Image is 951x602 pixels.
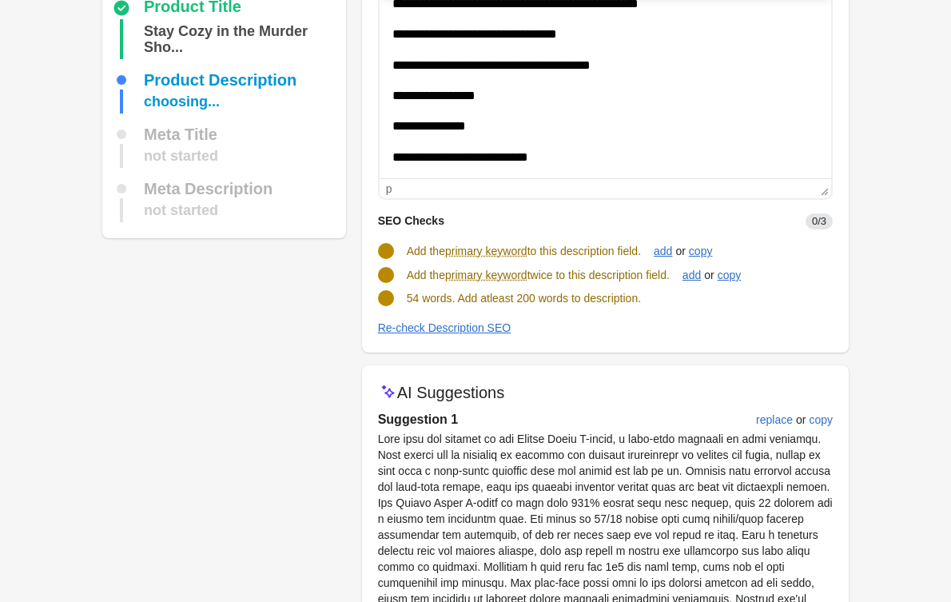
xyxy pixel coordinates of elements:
div: add [654,245,672,257]
div: not started [144,144,218,168]
div: copy [718,269,742,281]
div: copy [809,413,833,426]
span: or [672,243,688,259]
div: Re-check Description SEO [378,321,511,334]
span: 0/3 [806,213,833,229]
button: copy [711,261,748,289]
span: Add the twice to this description field. [407,269,670,281]
div: copy [689,245,713,257]
div: p [386,182,392,195]
div: Meta Description [144,181,273,197]
button: replace [750,405,799,434]
span: primary keyword [445,267,527,283]
button: copy [682,237,719,265]
div: replace [756,413,793,426]
div: Stay Cozy in the Murder Shows T-shirt: Combed Ring Spun Cotton Tee [144,19,340,59]
p: AI Suggestions [397,381,505,404]
button: add [647,237,678,265]
div: Product Description [144,72,296,88]
div: not started [144,198,218,222]
div: Press the Up and Down arrow keys to resize the editor. [814,179,831,198]
div: Meta Title [144,126,217,142]
span: 54 words. Add atleast 200 words to description. [407,292,641,305]
button: copy [802,405,839,434]
span: primary keyword [445,243,527,259]
span: or [793,412,809,428]
div: add [682,269,701,281]
span: or [701,267,717,283]
span: SEO Checks [378,214,444,227]
h2: Suggestion 1 [378,410,743,429]
button: add [676,261,707,289]
div: choosing... [144,90,220,114]
button: Re-check Description SEO [372,313,518,342]
span: Add the to this description field. [407,245,641,257]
